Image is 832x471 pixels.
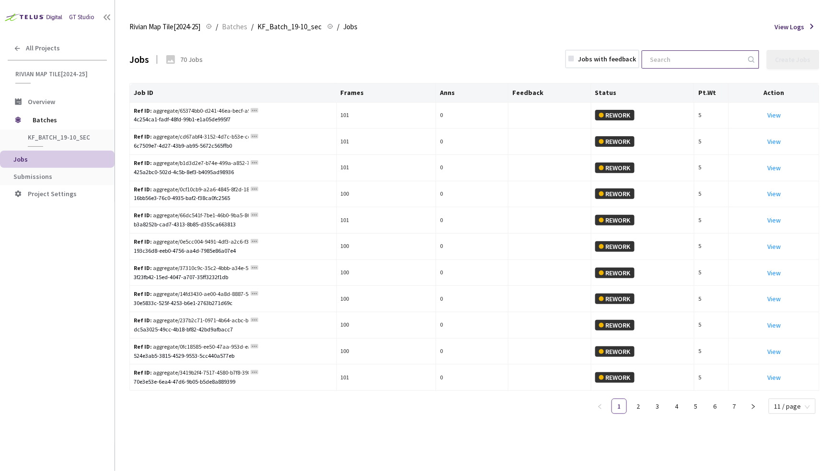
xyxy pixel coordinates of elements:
div: 16bb56e3-76c0-4935-baf2-f38ca0fc2565 [134,194,333,203]
div: Jobs [129,52,149,67]
td: 5 [694,286,729,312]
td: 100 [337,260,436,286]
td: 101 [337,129,436,155]
td: 5 [694,339,729,365]
td: 5 [694,103,729,129]
td: 100 [337,286,436,312]
div: Create Jobs [775,56,811,63]
a: 1 [612,399,626,413]
a: View [767,347,781,356]
div: aggregate/0cf10cb9-a2a6-4845-8f2d-18606af88e5a [134,185,249,194]
td: 5 [694,129,729,155]
span: right [751,404,756,410]
div: b3a8252b-cad7-4313-8b85-d355ca663813 [134,220,333,229]
th: Anns [436,83,508,103]
td: 5 [694,312,729,339]
td: 5 [694,260,729,286]
div: REWORK [595,268,635,278]
td: 5 [694,234,729,260]
td: 5 [694,365,729,391]
a: View [767,111,781,119]
th: Action [729,83,820,103]
th: Feedback [508,83,591,103]
a: 5 [689,399,703,413]
b: Ref ID: [134,264,152,271]
b: Ref ID: [134,159,152,166]
a: 7 [727,399,741,413]
td: 0 [436,103,508,129]
b: Ref ID: [134,212,152,219]
div: dc5a3025-49cc-4b18-bf82-42bd9afbacc7 [134,325,333,334]
span: View Logs [775,22,805,32]
li: Previous Page [592,399,608,414]
a: View [767,164,781,172]
span: Rivian Map Tile[2024-25] [129,21,200,33]
b: Ref ID: [134,290,152,297]
a: View [767,321,781,330]
li: 2 [631,399,646,414]
td: 100 [337,312,436,339]
span: KF_Batch_19-10_sec [28,133,99,141]
td: 0 [436,155,508,181]
td: 100 [337,181,436,208]
div: 70 Jobs [180,54,203,65]
span: Project Settings [28,189,77,198]
div: REWORK [595,136,635,147]
td: 101 [337,155,436,181]
b: Ref ID: [134,238,152,245]
td: 0 [436,365,508,391]
td: 0 [436,339,508,365]
b: Ref ID: [134,133,152,140]
input: Search [645,51,747,68]
th: Pt.Wt [694,83,729,103]
div: REWORK [595,294,635,304]
div: 3f23fb42-15ed-4047-a707-35ff3232f1db [134,273,333,282]
li: 1 [612,399,627,414]
a: 6 [708,399,722,413]
b: Ref ID: [134,343,152,350]
li: / [251,21,254,33]
div: aggregate/14fd3430-ae00-4a8d-8887-54d18db07333 [134,290,249,299]
a: 2 [631,399,646,413]
div: 70e3e53e-6ea4-47d6-9b05-b5de8a889399 [134,377,333,387]
b: Ref ID: [134,107,152,114]
li: 7 [727,399,742,414]
td: 100 [337,234,436,260]
div: REWORK [595,372,635,383]
a: View [767,216,781,224]
div: aggregate/66dc541f-7be1-46b0-9ba5-8685d768c358 [134,211,249,220]
div: 193c36d8-eeb0-4756-aa4d-7985e86a07e4 [134,247,333,256]
div: aggregate/0e5cc004-9491-4df3-a2c6-f36412f9f8a8 [134,237,249,247]
a: 3 [650,399,665,413]
td: 0 [436,207,508,234]
span: Rivian Map Tile[2024-25] [15,70,101,78]
div: 30e5833c-525f-4253-b6e1-2763b271d69c [134,299,333,308]
span: Submissions [13,172,52,181]
td: 0 [436,312,508,339]
div: aggregate/37310c9c-35c2-4bbb-a34e-55f9d903e93e [134,264,249,273]
button: left [592,399,608,414]
span: KF_Batch_19-10_sec [257,21,322,33]
td: 0 [436,260,508,286]
div: REWORK [595,320,635,330]
div: aggregate/cd67abf4-3152-4d7c-b53e-cdee9804a062 [134,132,249,141]
div: REWORK [595,241,635,252]
span: Jobs [343,21,358,33]
div: REWORK [595,110,635,120]
a: 4 [670,399,684,413]
div: 6c7509e7-4d27-43b9-ab95-5672c565ffb0 [134,141,333,151]
span: left [597,404,603,410]
td: 5 [694,155,729,181]
th: Job ID [130,83,337,103]
li: / [337,21,339,33]
span: All Projects [26,44,60,52]
td: 100 [337,339,436,365]
td: 0 [436,286,508,312]
a: View [767,189,781,198]
a: View [767,269,781,277]
div: aggregate/237b2c71-0971-4b64-acbc-b1b9039b5c8c [134,316,249,325]
div: Jobs with feedback [578,54,636,64]
th: Status [591,83,695,103]
div: aggregate/65374bb0-d241-46ea-becf-a965112232c5 [134,106,249,116]
div: REWORK [595,188,635,199]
